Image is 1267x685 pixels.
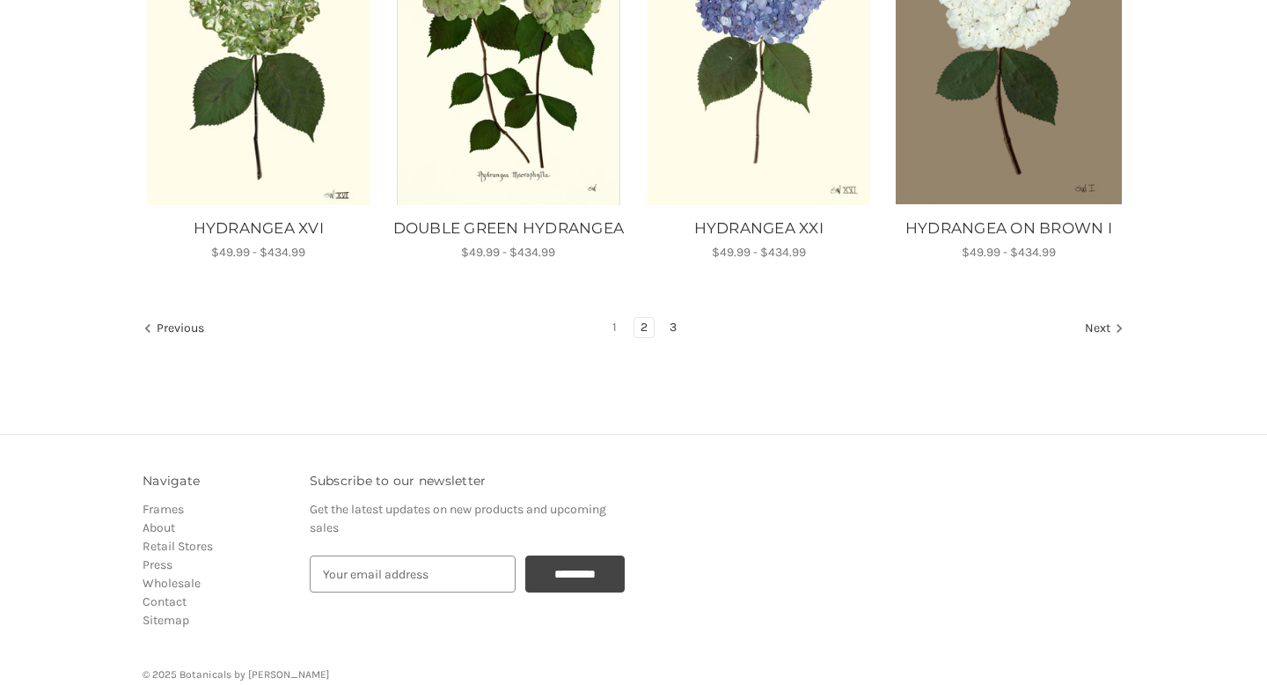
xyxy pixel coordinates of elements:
a: Contact [143,594,187,609]
a: Previous [143,318,210,341]
a: Frames [143,502,184,517]
p: Get the latest updates on new products and upcoming sales [310,500,625,537]
nav: pagination [143,317,1124,342]
p: © 2025 Botanicals by [PERSON_NAME] [143,667,1124,682]
a: Next [1079,318,1124,341]
a: Sitemap [143,613,189,628]
a: Page 3 of 3 [663,318,683,337]
h3: Subscribe to our newsletter [310,472,625,490]
span: $49.99 - $434.99 [962,245,1056,260]
span: $49.99 - $434.99 [712,245,806,260]
a: Wholesale [143,576,201,591]
a: DOUBLE GREEN HYDRANGEA, Price range from $49.99 to $434.99 [392,217,624,240]
a: HYDRANGEA ON BROWN I, Price range from $49.99 to $434.99 [893,217,1124,240]
a: About [143,520,175,535]
a: Page 2 of 3 [634,318,654,337]
input: Your email address [310,556,516,593]
h3: Navigate [143,472,291,490]
a: Press [143,557,172,572]
a: HYDRANGEA XVI, Price range from $49.99 to $434.99 [143,217,374,240]
a: HYDRANGEA XXI, Price range from $49.99 to $434.99 [643,217,875,240]
span: $49.99 - $434.99 [461,245,555,260]
a: Retail Stores [143,539,213,554]
span: $49.99 - $434.99 [211,245,305,260]
a: Page 1 of 3 [606,318,623,337]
